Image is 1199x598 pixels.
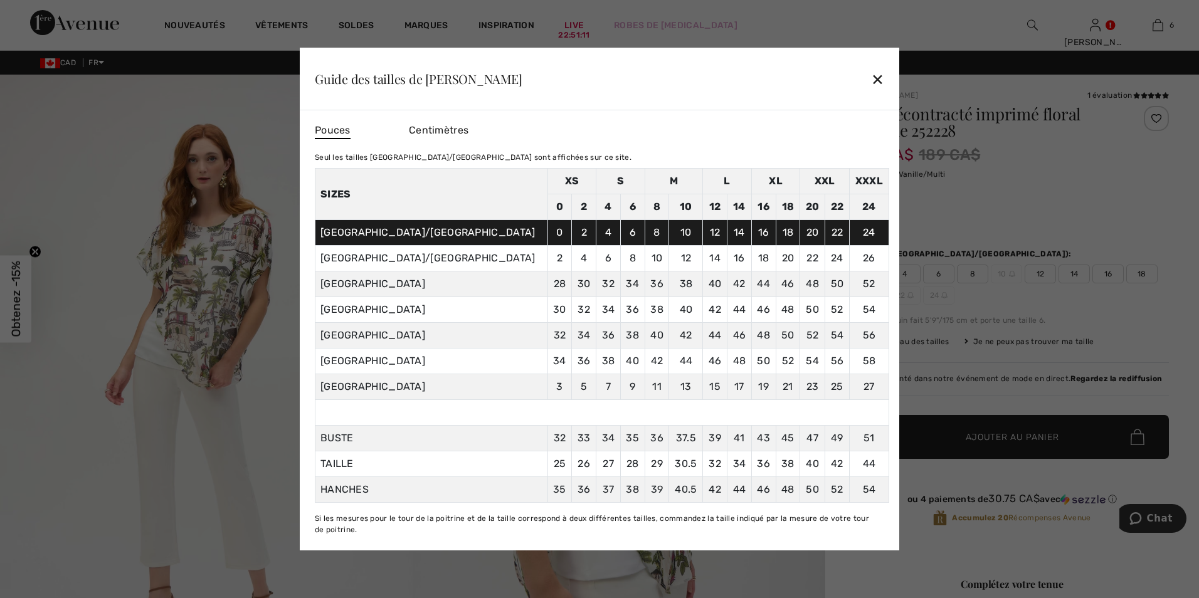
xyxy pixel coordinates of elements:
[645,297,669,323] td: 38
[620,323,645,349] td: 38
[651,458,663,469] span: 29
[800,349,825,374] td: 54
[863,458,876,469] span: 44
[596,169,645,194] td: S
[776,297,800,323] td: 48
[409,124,468,136] span: Centimètres
[849,271,889,297] td: 52
[578,483,591,495] span: 36
[315,451,548,477] td: TAILLE
[650,432,663,444] span: 36
[709,458,721,469] span: 32
[800,323,825,349] td: 52
[676,432,696,444] span: 37.5
[776,194,800,220] td: 18
[645,374,669,400] td: 11
[572,194,596,220] td: 2
[800,246,825,271] td: 22
[703,271,727,297] td: 40
[315,246,548,271] td: [GEOGRAPHIC_DATA]/[GEOGRAPHIC_DATA]
[825,271,850,297] td: 50
[849,297,889,323] td: 54
[733,458,746,469] span: 34
[620,246,645,271] td: 8
[831,458,843,469] span: 42
[864,432,875,444] span: 51
[751,349,776,374] td: 50
[703,246,727,271] td: 14
[620,297,645,323] td: 36
[547,169,596,194] td: XS
[751,271,776,297] td: 44
[669,374,703,400] td: 13
[727,374,752,400] td: 17
[703,374,727,400] td: 15
[781,458,795,469] span: 38
[572,220,596,246] td: 2
[776,271,800,297] td: 46
[572,323,596,349] td: 34
[572,271,596,297] td: 30
[315,220,548,246] td: [GEOGRAPHIC_DATA]/[GEOGRAPHIC_DATA]
[596,246,621,271] td: 6
[831,432,843,444] span: 49
[669,194,703,220] td: 10
[645,271,669,297] td: 36
[727,323,752,349] td: 46
[553,483,566,495] span: 35
[825,374,850,400] td: 25
[315,374,548,400] td: [GEOGRAPHIC_DATA]
[776,349,800,374] td: 52
[825,220,850,246] td: 22
[669,271,703,297] td: 38
[620,271,645,297] td: 34
[675,458,697,469] span: 30.5
[669,323,703,349] td: 42
[849,220,889,246] td: 24
[669,246,703,271] td: 12
[620,220,645,246] td: 6
[776,374,800,400] td: 21
[596,349,621,374] td: 38
[849,246,889,271] td: 26
[825,297,850,323] td: 52
[849,194,889,220] td: 24
[578,432,591,444] span: 33
[572,246,596,271] td: 4
[849,169,889,194] td: XXXL
[703,297,727,323] td: 42
[596,323,621,349] td: 36
[703,349,727,374] td: 46
[806,458,819,469] span: 40
[849,374,889,400] td: 27
[863,483,876,495] span: 54
[572,374,596,400] td: 5
[727,271,752,297] td: 42
[28,9,53,20] span: Chat
[806,432,818,444] span: 47
[572,349,596,374] td: 36
[751,220,776,246] td: 16
[572,297,596,323] td: 32
[800,194,825,220] td: 20
[315,271,548,297] td: [GEOGRAPHIC_DATA]
[620,349,645,374] td: 40
[645,323,669,349] td: 40
[825,194,850,220] td: 22
[757,483,770,495] span: 46
[547,323,572,349] td: 32
[871,66,884,92] div: ✕
[603,483,615,495] span: 37
[709,483,721,495] span: 42
[727,194,752,220] td: 14
[751,374,776,400] td: 19
[645,349,669,374] td: 42
[825,323,850,349] td: 54
[603,458,614,469] span: 27
[651,483,663,495] span: 39
[800,271,825,297] td: 48
[727,220,752,246] td: 14
[849,323,889,349] td: 56
[727,297,752,323] td: 44
[315,169,548,220] th: Sizes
